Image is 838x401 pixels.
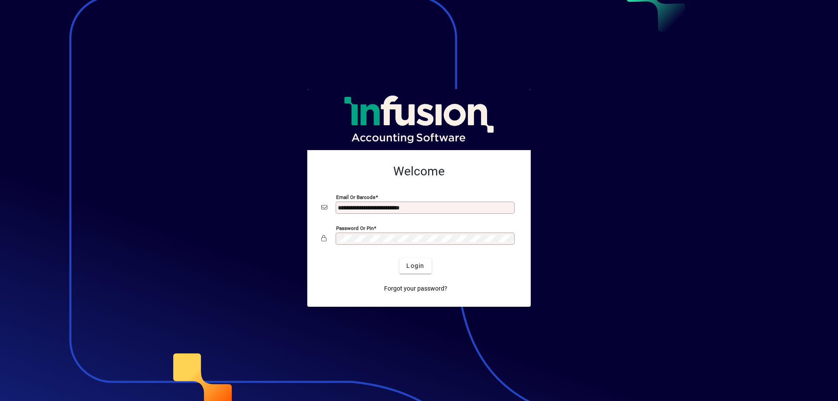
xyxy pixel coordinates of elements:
[336,225,374,231] mat-label: Password or Pin
[336,194,375,200] mat-label: Email or Barcode
[381,281,451,296] a: Forgot your password?
[399,258,431,274] button: Login
[406,261,424,271] span: Login
[384,284,447,293] span: Forgot your password?
[321,164,517,179] h2: Welcome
